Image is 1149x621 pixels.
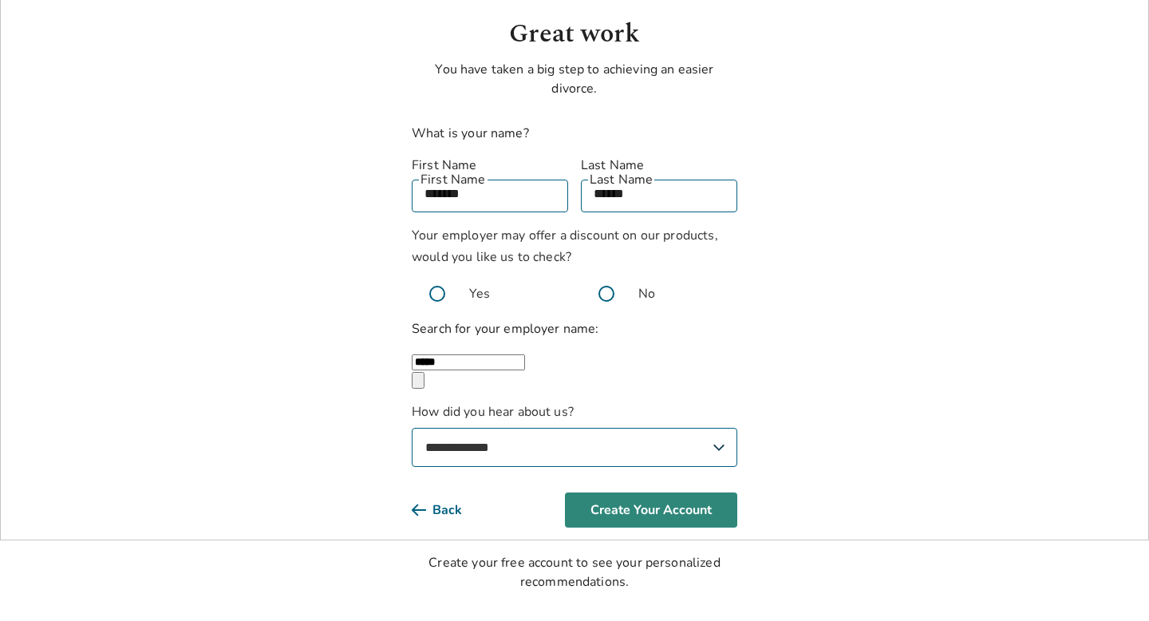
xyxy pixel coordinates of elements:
[412,60,737,98] p: You have taken a big step to achieving an easier divorce.
[1069,544,1149,621] iframe: Chat Widget
[412,15,737,53] h1: Great work
[412,428,737,467] select: How did you hear about us?
[412,156,568,175] label: First Name
[565,492,737,528] button: Create Your Account
[412,492,488,528] button: Back
[412,553,737,591] div: Create your free account to see your personalized recommendations.
[412,402,737,467] label: How did you hear about us?
[412,125,529,142] label: What is your name?
[412,372,424,389] button: Clear
[638,284,655,303] span: No
[412,320,599,338] label: Search for your employer name:
[469,284,490,303] span: Yes
[581,156,737,175] label: Last Name
[412,227,718,266] span: Your employer may offer a discount on our products, would you like us to check?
